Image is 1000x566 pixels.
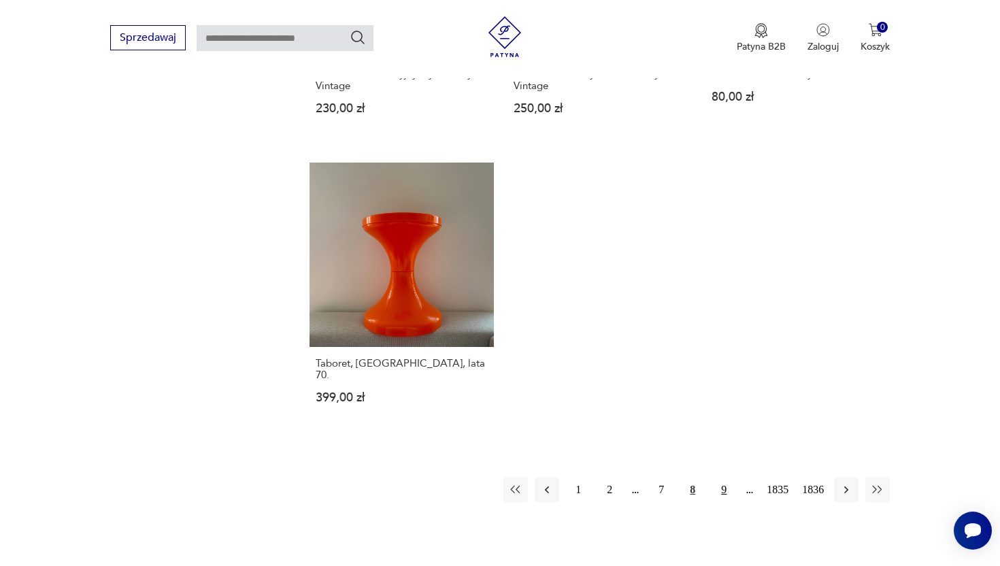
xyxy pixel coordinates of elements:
a: Sprzedawaj [110,34,186,44]
button: 7 [649,478,673,502]
button: Zaloguj [807,23,839,53]
h3: Świecznik dekoracyjny kryształowy Vintage [316,69,488,92]
p: 80,00 zł [712,91,884,103]
img: Ikona medalu [754,23,768,38]
button: 1835 [763,478,792,502]
button: 9 [712,478,736,502]
img: Patyna - sklep z meblami i dekoracjami vintage [484,16,525,57]
button: 8 [680,478,705,502]
button: Szukaj [350,29,366,46]
a: Taboret, Niemcy, lata 70.Taboret, [GEOGRAPHIC_DATA], lata 70.399,00 zł [310,163,494,430]
p: Zaloguj [807,40,839,53]
a: Ikona medaluPatyna B2B [737,23,786,53]
p: Koszyk [861,40,890,53]
button: 0Koszyk [861,23,890,53]
button: Patyna B2B [737,23,786,53]
iframe: Smartsupp widget button [954,512,992,550]
button: 2 [597,478,622,502]
button: 1836 [799,478,827,502]
h3: Misa na nóżce kryształowa w stylu Vintage [514,69,686,92]
p: 399,00 zł [316,392,488,403]
button: Sprzedawaj [110,25,186,50]
p: 250,00 zł [514,103,686,114]
button: 1 [566,478,590,502]
img: Ikona koszyka [869,23,882,37]
img: Ikonka użytkownika [816,23,830,37]
h3: Dzbanek Porcelanowy Friesland [712,69,884,80]
h3: Taboret, [GEOGRAPHIC_DATA], lata 70. [316,358,488,381]
p: Patyna B2B [737,40,786,53]
p: 230,00 zł [316,103,488,114]
div: 0 [877,22,888,33]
